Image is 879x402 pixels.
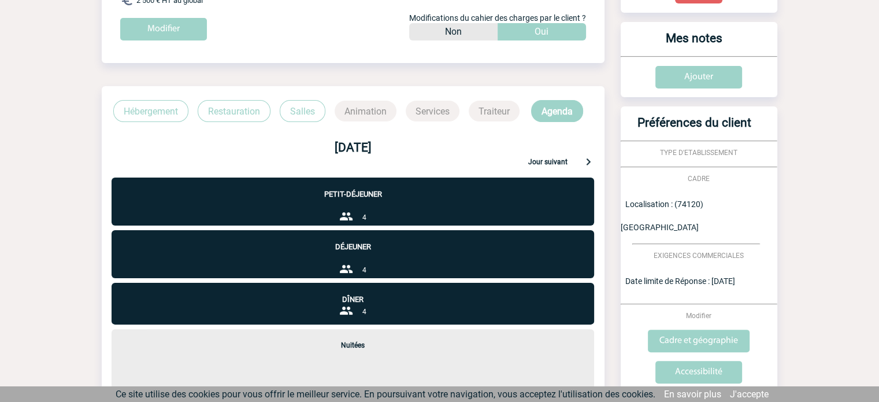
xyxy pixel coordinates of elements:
[664,389,721,400] a: En savoir plus
[625,276,735,286] span: Date limite de Réponse : [DATE]
[531,100,583,122] p: Agenda
[335,141,372,154] b: [DATE]
[660,149,737,157] span: TYPE D'ETABLISSEMENT
[688,175,710,183] span: CADRE
[581,154,595,168] img: keyboard-arrow-right-24-px.png
[112,283,594,304] p: Dîner
[362,266,366,274] span: 4
[112,178,594,198] p: Petit-déjeuner
[654,252,744,260] span: EXIGENCES COMMERCIALES
[362,213,366,222] span: 4
[655,361,742,383] input: Accessibilité
[280,100,325,122] p: Salles
[406,101,459,121] p: Services
[113,100,188,122] p: Hébergement
[362,308,366,316] span: 4
[339,304,353,318] img: group-24-px-b.png
[655,66,742,88] input: Ajouter
[116,389,655,400] span: Ce site utilise des cookies pour vous offrir le meilleur service. En poursuivant votre navigation...
[625,116,763,141] h3: Préférences du client
[112,230,594,251] p: Déjeuner
[339,209,353,223] img: group-24-px-b.png
[648,330,750,352] input: Cadre et géographie
[339,262,353,276] img: group-24-px-b.png
[528,158,568,168] p: Jour suivant
[120,18,207,40] input: Modifier
[730,389,769,400] a: J'accepte
[469,101,520,121] p: Traiteur
[625,31,763,56] h3: Mes notes
[112,329,594,349] p: Nuitées
[445,23,462,40] p: Non
[535,23,548,40] p: Oui
[198,100,270,122] p: Restauration
[621,200,703,232] span: Localisation : (74120) [GEOGRAPHIC_DATA]
[409,13,586,23] span: Modifications du cahier des charges par le client ?
[335,101,396,121] p: Animation
[686,312,711,320] span: Modifier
